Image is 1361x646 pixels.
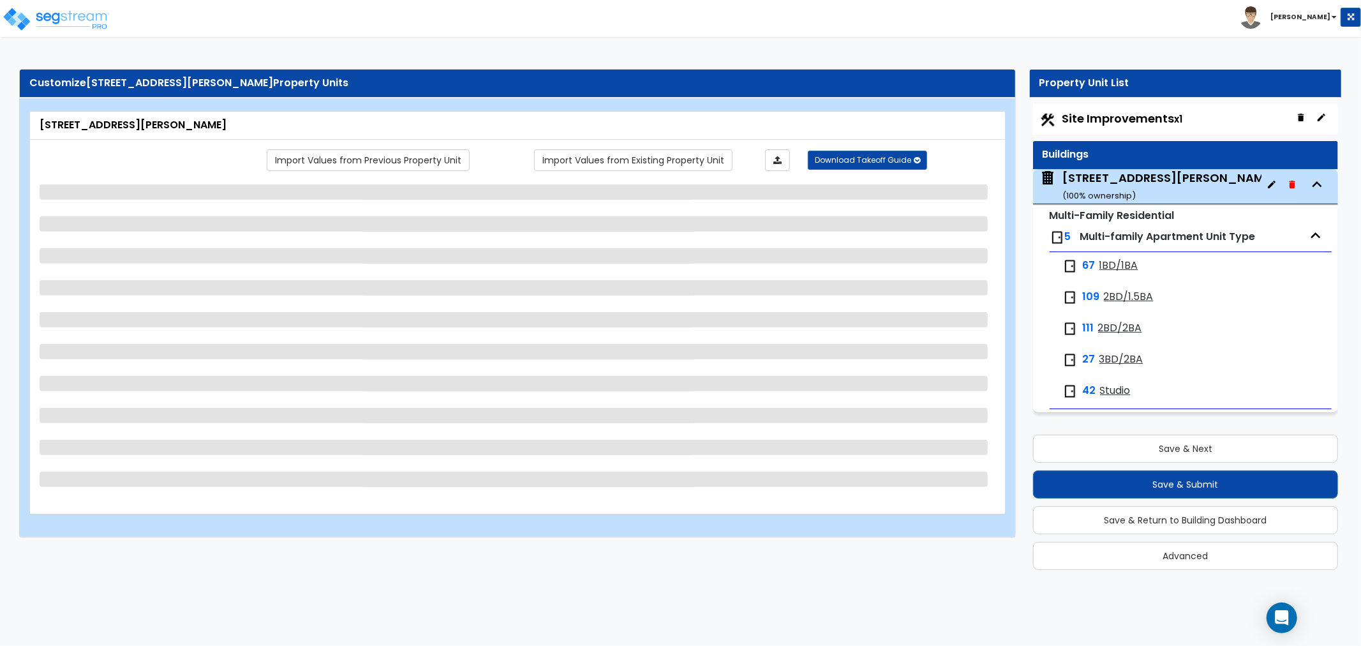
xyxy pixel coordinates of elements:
button: Save & Return to Building Dashboard [1033,506,1338,534]
div: Customize Property Units [29,76,1006,91]
img: door.png [1062,259,1078,274]
div: [STREET_ADDRESS][PERSON_NAME] [40,118,995,133]
img: Construction.png [1039,112,1056,128]
span: Download Takeoff Guide [815,154,911,165]
a: Import the dynamic attributes value through Excel sheet [765,149,790,171]
span: 2BD/1.5BA [1104,290,1154,304]
div: [STREET_ADDRESS][PERSON_NAME] [1062,170,1276,202]
span: 5 [1065,229,1071,244]
div: Buildings [1043,147,1328,162]
div: Open Intercom Messenger [1267,603,1297,633]
small: x1 [1175,112,1183,126]
span: 109 [1083,290,1100,304]
small: ( 100 % ownership) [1062,190,1136,202]
span: Multi-family Apartment Unit Type [1080,229,1256,244]
small: Multi-Family Residential [1050,208,1175,223]
button: Advanced [1033,542,1338,570]
button: Download Takeoff Guide [808,151,927,170]
span: 2BD/2BA [1098,321,1142,336]
span: 27 [1083,352,1096,367]
span: Site Improvements [1062,110,1183,126]
span: 3BD/2BA [1099,352,1143,367]
span: 67 [1083,259,1096,273]
a: Import the dynamic attribute values from previous properties. [267,149,470,171]
span: Studio [1100,384,1131,398]
a: Import the dynamic attribute values from existing properties. [534,149,733,171]
span: 42 [1083,384,1096,398]
img: logo_pro_r.png [2,6,110,32]
img: door.png [1062,352,1078,368]
button: Save & Next [1033,435,1338,463]
img: door.png [1062,290,1078,305]
img: building.svg [1039,170,1056,186]
div: Property Unit List [1039,76,1332,91]
span: 902 N Charles & 900 Linden Ave [1039,170,1261,202]
img: avatar.png [1240,6,1262,29]
b: [PERSON_NAME] [1270,12,1330,22]
span: [STREET_ADDRESS][PERSON_NAME] [86,75,273,90]
img: door.png [1062,384,1078,399]
button: Save & Submit [1033,470,1338,499]
span: 1BD/1BA [1099,259,1138,273]
img: door.png [1062,321,1078,336]
span: 111 [1083,321,1094,336]
img: door.png [1050,230,1065,245]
